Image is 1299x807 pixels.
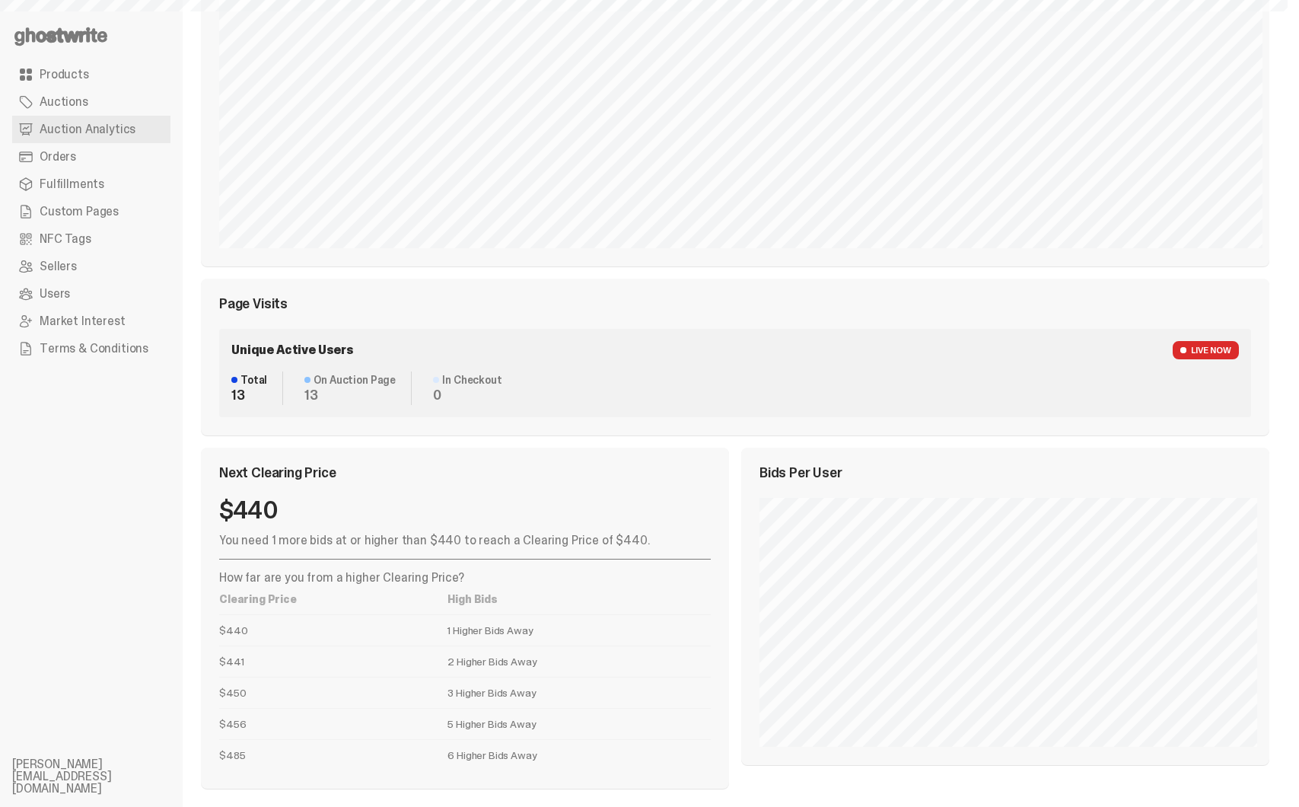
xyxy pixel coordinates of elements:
span: Bids Per User [759,466,842,480]
a: Fulfillments [12,171,170,198]
td: 5 Higher Bids Away [447,708,711,739]
span: Fulfillments [40,178,104,190]
span: Unique Active Users [231,344,354,356]
td: 3 Higher Bids Away [447,677,711,708]
a: Auction Analytics [12,116,170,143]
p: How far are you from a higher Clearing Price? [219,572,711,584]
span: Auctions [40,96,88,108]
td: 6 Higher Bids Away [447,739,711,770]
span: Products [40,69,89,81]
a: Market Interest [12,308,170,335]
span: Orders [40,151,76,163]
a: Products [12,61,170,88]
td: $450 [219,677,447,708]
th: Clearing Price [219,584,447,615]
dd: 0 [433,388,501,402]
span: Auction Analytics [40,123,135,136]
a: NFC Tags [12,225,170,253]
span: Custom Pages [40,206,119,218]
a: Auctions [12,88,170,116]
span: Sellers [40,260,77,273]
li: [PERSON_NAME][EMAIL_ADDRESS][DOMAIN_NAME] [12,758,195,795]
span: Users [40,288,70,300]
span: LIVE NOW [1173,341,1239,359]
dt: On Auction Page [304,375,396,385]
a: Custom Pages [12,198,170,225]
a: Sellers [12,253,170,280]
th: High Bids [447,584,711,615]
td: $485 [219,739,447,770]
dd: 13 [231,388,267,402]
span: Terms & Conditions [40,343,148,355]
a: Orders [12,143,170,171]
span: NFC Tags [40,233,91,245]
td: 1 Higher Bids Away [447,614,711,646]
td: $441 [219,646,447,677]
td: $456 [219,708,447,739]
div: $440 [219,498,711,522]
td: $440 [219,614,447,646]
td: 2 Higher Bids Away [447,646,711,677]
p: You need 1 more bids at or higher than $440 to reach a Clearing Price of $440. [219,534,711,547]
dd: 13 [304,388,396,402]
dt: Total [231,375,267,385]
span: Next Clearing Price [219,466,336,480]
dt: In Checkout [433,375,501,385]
span: Page Visits [219,297,288,311]
span: Market Interest [40,315,126,327]
a: Terms & Conditions [12,335,170,362]
a: Users [12,280,170,308]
